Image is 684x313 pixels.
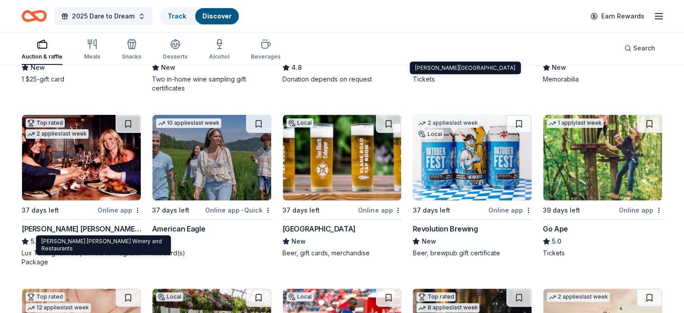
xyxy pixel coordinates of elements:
[412,249,532,258] div: Beer, brewpub gift certificate
[543,75,662,84] div: Memorabilia
[152,249,272,258] div: Gift card(s)
[152,75,272,93] div: Two in-home wine sampling gift certificates
[286,292,313,301] div: Local
[291,62,302,73] span: 4.8
[156,118,221,128] div: 10 applies last week
[543,115,662,200] img: Image for Go Ape
[619,204,662,216] div: Online app
[84,53,100,60] div: Meals
[122,35,141,65] button: Snacks
[22,223,141,234] div: [PERSON_NAME] [PERSON_NAME] Winery and Restaurants
[122,53,141,60] div: Snacks
[152,114,272,258] a: Image for American Eagle10 applieslast week37 days leftOnline app•QuickAmerican Eagle5.0Gift card(s)
[552,236,561,247] span: 5.0
[282,249,402,258] div: Beer, gift cards, merchandise
[416,130,443,139] div: Local
[22,53,63,60] div: Auction & raffle
[163,35,188,65] button: Desserts
[282,75,402,84] div: Donation depends on request
[26,129,89,139] div: 2 applies last week
[161,62,175,73] span: New
[156,292,183,301] div: Local
[358,204,402,216] div: Online app
[412,223,478,234] div: Revolution Brewing
[26,292,65,301] div: Top rated
[31,62,45,73] span: New
[421,236,436,247] span: New
[291,236,306,247] span: New
[282,223,356,234] div: [GEOGRAPHIC_DATA]
[152,205,189,216] div: 37 days left
[543,205,580,216] div: 39 days left
[98,204,141,216] div: Online app
[22,5,47,27] a: Home
[72,11,134,22] span: 2025 Dare to Dream
[205,204,272,216] div: Online app Quick
[543,249,662,258] div: Tickets
[36,235,171,255] div: [PERSON_NAME] [PERSON_NAME] Winery and Restaurants
[202,12,232,20] a: Discover
[168,12,186,20] a: Track
[26,118,65,127] div: Top rated
[22,205,59,216] div: 37 days left
[547,118,604,128] div: 1 apply last week
[416,303,479,313] div: 8 applies last week
[283,115,402,200] img: Image for Plank Road Tap Room
[488,204,532,216] div: Online app
[22,75,141,84] div: 1 $25-gift card
[410,62,521,74] div: [PERSON_NAME][GEOGRAPHIC_DATA]
[547,292,610,302] div: 2 applies last week
[251,35,281,65] button: Beverages
[282,205,320,216] div: 37 days left
[585,8,650,24] a: Earn Rewards
[22,249,141,267] div: Lux Tasting for Four, CH Cares Magnum Package
[412,75,532,84] div: Tickets
[633,43,655,54] span: Search
[152,115,271,200] img: Image for American Eagle
[22,115,141,200] img: Image for Cooper's Hawk Winery and Restaurants
[412,114,532,258] a: Image for Revolution Brewing2 applieslast weekLocal37 days leftOnline appRevolution BrewingNewBee...
[416,118,479,128] div: 2 applies last week
[286,118,313,127] div: Local
[31,236,40,247] span: 5.0
[617,39,662,57] button: Search
[543,114,662,258] a: Image for Go Ape1 applylast week39 days leftOnline appGo Ape5.0Tickets
[282,114,402,258] a: Image for Plank Road Tap RoomLocal37 days leftOnline app[GEOGRAPHIC_DATA]NewBeer, gift cards, mer...
[209,53,229,60] div: Alcohol
[152,223,205,234] div: American Eagle
[416,292,456,301] div: Top rated
[413,115,532,200] img: Image for Revolution Brewing
[163,53,188,60] div: Desserts
[251,53,281,60] div: Beverages
[209,35,229,65] button: Alcohol
[543,223,568,234] div: Go Ape
[26,303,91,313] div: 12 applies last week
[84,35,100,65] button: Meals
[22,35,63,65] button: Auction & raffle
[160,7,240,25] button: TrackDiscover
[22,114,141,267] a: Image for Cooper's Hawk Winery and RestaurantsTop rated2 applieslast week37 days leftOnline app[P...
[241,207,243,214] span: •
[412,205,450,216] div: 37 days left
[54,7,152,25] button: 2025 Dare to Dream
[552,62,566,73] span: New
